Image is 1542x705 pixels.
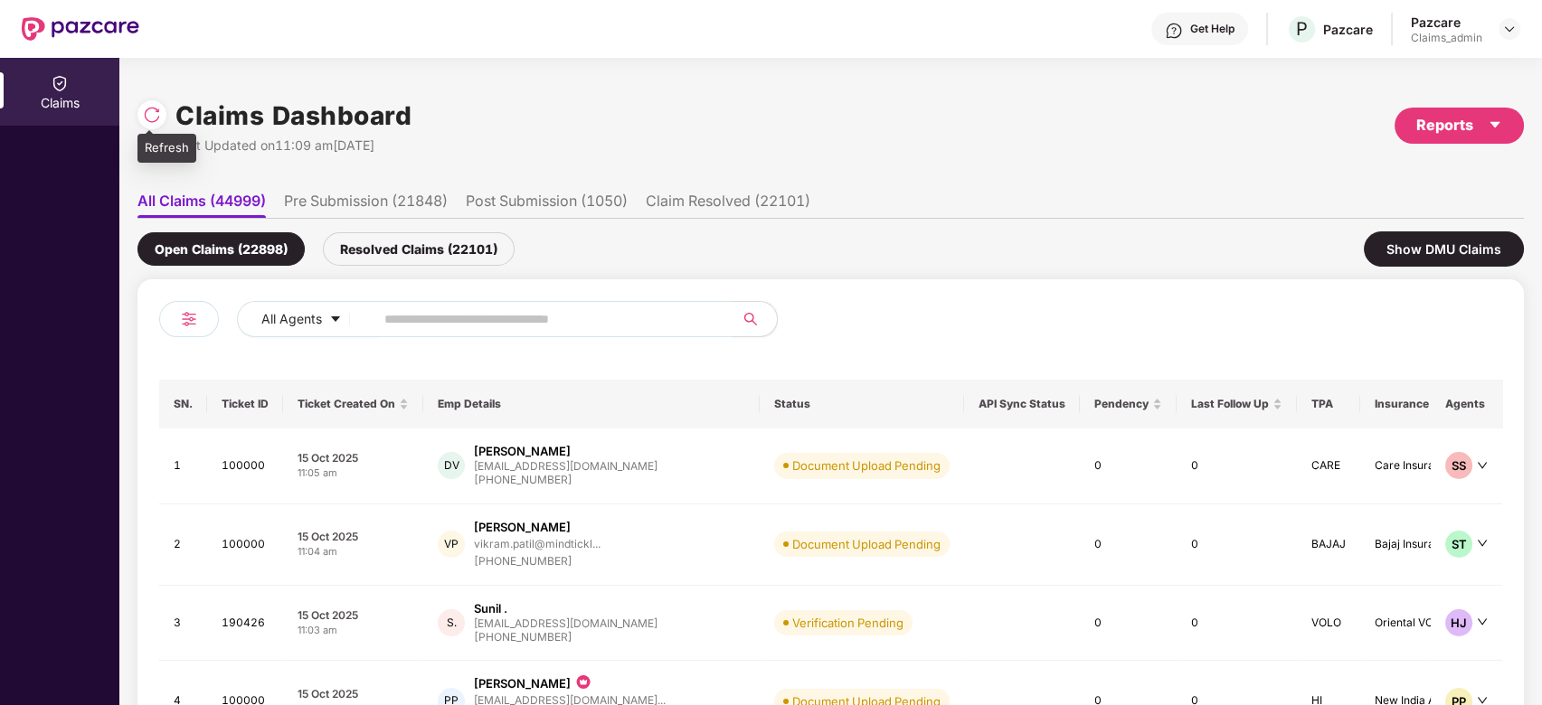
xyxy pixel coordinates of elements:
[175,136,412,155] div: Last Updated on 11:09 am[DATE]
[1190,22,1235,36] div: Get Help
[792,456,941,475] div: Document Upload Pending
[1297,504,1360,586] td: BAJAJ
[474,600,507,617] div: Sunil .
[760,380,964,428] th: Status
[298,397,395,411] span: Ticket Created On
[574,672,592,692] img: icon
[1177,504,1297,586] td: 0
[207,380,283,428] th: Ticket ID
[137,192,266,218] li: All Claims (44999)
[207,428,283,504] td: 100000
[646,192,810,218] li: Claim Resolved (22101)
[1165,22,1183,40] img: svg+xml;base64,PHN2ZyBpZD0iSGVscC0zMngzMiIgeG1sbnM9Imh0dHA6Ly93d3cudzMub3JnLzIwMDAvc3ZnIiB3aWR0aD...
[1297,380,1360,428] th: TPA
[1431,380,1502,428] th: Agents
[1323,21,1373,38] div: Pazcare
[298,529,409,544] div: 15 Oct 2025
[1177,428,1297,504] td: 0
[438,609,465,636] div: S.
[51,74,69,92] img: svg+xml;base64,PHN2ZyBpZD0iQ2xhaW0iIHhtbG5zPSJodHRwOi8vd3d3LnczLm9yZy8yMDAwL3N2ZyIgd2lkdGg9IjIwIi...
[474,472,657,489] div: [PHONE_NUMBER]
[159,428,207,504] td: 1
[474,443,571,460] div: [PERSON_NAME]
[438,531,465,558] div: VP
[1297,428,1360,504] td: CARE
[474,617,657,629] div: [EMAIL_ADDRESS][DOMAIN_NAME]
[143,106,161,124] img: svg+xml;base64,PHN2ZyBpZD0iUmVsb2FkLTMyeDMyIiB4bWxucz0iaHR0cDovL3d3dy53My5vcmcvMjAwMC9zdmciIHdpZH...
[1297,586,1360,662] td: VOLO
[137,232,305,266] div: Open Claims (22898)
[298,450,409,465] div: 15 Oct 2025
[1094,397,1149,411] span: Pendency
[1488,117,1502,132] span: caret-down
[474,538,601,550] div: vikram.patil@mindtickl...
[1411,31,1482,45] div: Claims_admin
[1416,114,1502,136] div: Reports
[159,586,207,662] td: 3
[298,465,409,481] div: 11:05 am
[284,192,448,218] li: Pre Submission (21848)
[261,309,322,329] span: All Agents
[474,629,657,646] div: [PHONE_NUMBER]
[329,313,342,327] span: caret-down
[1191,397,1269,411] span: Last Follow Up
[298,623,409,638] div: 11:03 am
[159,380,207,428] th: SN.
[298,686,409,701] div: 15 Oct 2025
[466,192,628,218] li: Post Submission (1050)
[423,380,760,428] th: Emp Details
[1502,22,1517,36] img: svg+xml;base64,PHN2ZyBpZD0iRHJvcGRvd24tMzJ4MzIiIHhtbG5zPSJodHRwOi8vd3d3LnczLm9yZy8yMDAwL3N2ZyIgd2...
[474,675,571,692] div: [PERSON_NAME]
[792,614,903,632] div: Verification Pending
[207,504,283,586] td: 100000
[1445,531,1472,558] div: ST
[159,504,207,586] td: 2
[438,452,465,479] div: DV
[298,544,409,559] div: 11:04 am
[175,96,412,136] h1: Claims Dashboard
[733,301,778,337] button: search
[1080,428,1177,504] td: 0
[1080,586,1177,662] td: 0
[1445,452,1472,479] div: SS
[474,553,601,570] div: [PHONE_NUMBER]
[733,312,768,326] span: search
[1080,380,1177,428] th: Pendency
[792,535,941,553] div: Document Upload Pending
[1177,586,1297,662] td: 0
[283,380,423,428] th: Ticket Created On
[1360,504,1538,586] td: Bajaj Insurance
[1477,538,1488,549] span: down
[1360,586,1538,662] td: Oriental VOLO Insurance
[237,301,381,337] button: All Agentscaret-down
[1360,428,1538,504] td: Care Insurance
[298,607,409,623] div: 15 Oct 2025
[1411,14,1482,31] div: Pazcare
[178,308,200,330] img: svg+xml;base64,PHN2ZyB4bWxucz0iaHR0cDovL3d3dy53My5vcmcvMjAwMC9zdmciIHdpZHRoPSIyNCIgaGVpZ2h0PSIyNC...
[1177,380,1297,428] th: Last Follow Up
[1296,18,1308,40] span: P
[1445,609,1472,636] div: HJ
[964,380,1080,428] th: API Sync Status
[1360,380,1538,428] th: Insurance Company
[474,460,657,472] div: [EMAIL_ADDRESS][DOMAIN_NAME]
[137,134,196,163] div: Refresh
[1477,460,1488,471] span: down
[22,17,139,41] img: New Pazcare Logo
[474,519,571,536] div: [PERSON_NAME]
[323,232,515,266] div: Resolved Claims (22101)
[1477,616,1488,627] span: down
[1080,504,1177,586] td: 0
[1364,231,1524,267] div: Show DMU Claims
[207,586,283,662] td: 190426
